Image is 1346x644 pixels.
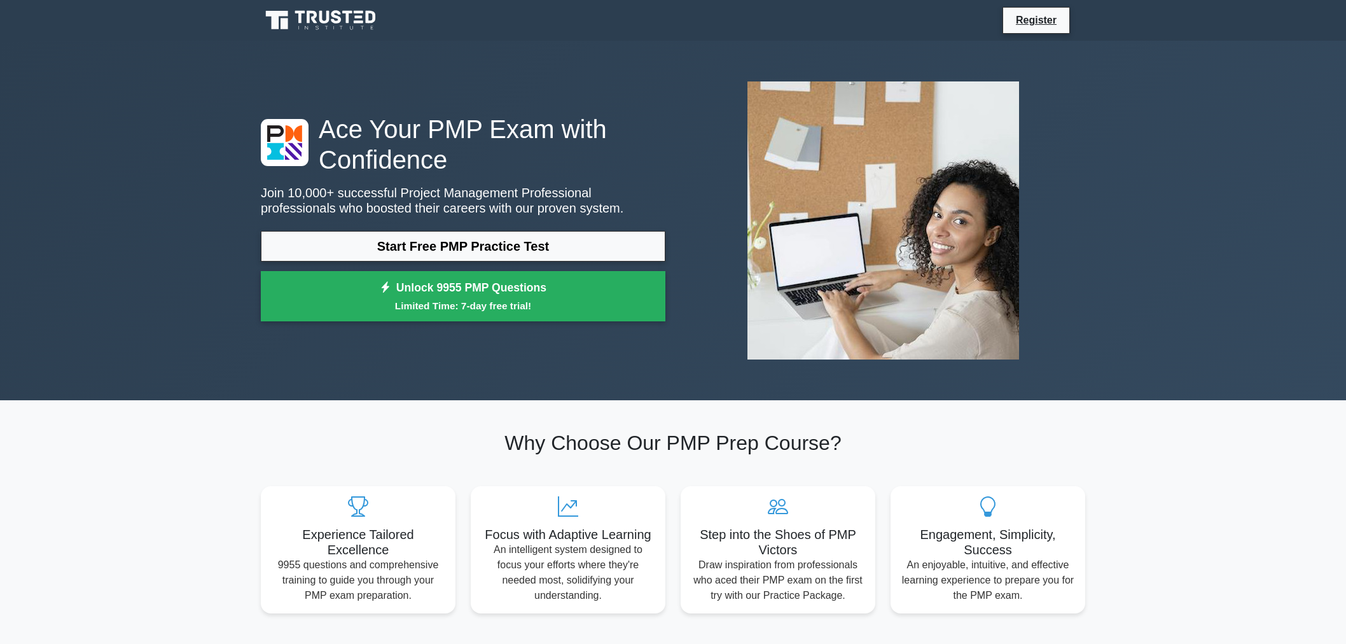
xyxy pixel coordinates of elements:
[261,231,665,262] a: Start Free PMP Practice Test
[277,298,649,313] small: Limited Time: 7-day free trial!
[271,557,445,603] p: 9955 questions and comprehensive training to guide you through your PMP exam preparation.
[261,431,1085,455] h2: Why Choose Our PMP Prep Course?
[261,114,665,175] h1: Ace Your PMP Exam with Confidence
[481,542,655,603] p: An intelligent system designed to focus your efforts where they're needed most, solidifying your ...
[271,527,445,557] h5: Experience Tailored Excellence
[691,527,865,557] h5: Step into the Shoes of PMP Victors
[1008,12,1064,28] a: Register
[261,271,665,322] a: Unlock 9955 PMP QuestionsLimited Time: 7-day free trial!
[901,527,1075,557] h5: Engagement, Simplicity, Success
[481,527,655,542] h5: Focus with Adaptive Learning
[261,185,665,216] p: Join 10,000+ successful Project Management Professional professionals who boosted their careers w...
[901,557,1075,603] p: An enjoyable, intuitive, and effective learning experience to prepare you for the PMP exam.
[691,557,865,603] p: Draw inspiration from professionals who aced their PMP exam on the first try with our Practice Pa...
